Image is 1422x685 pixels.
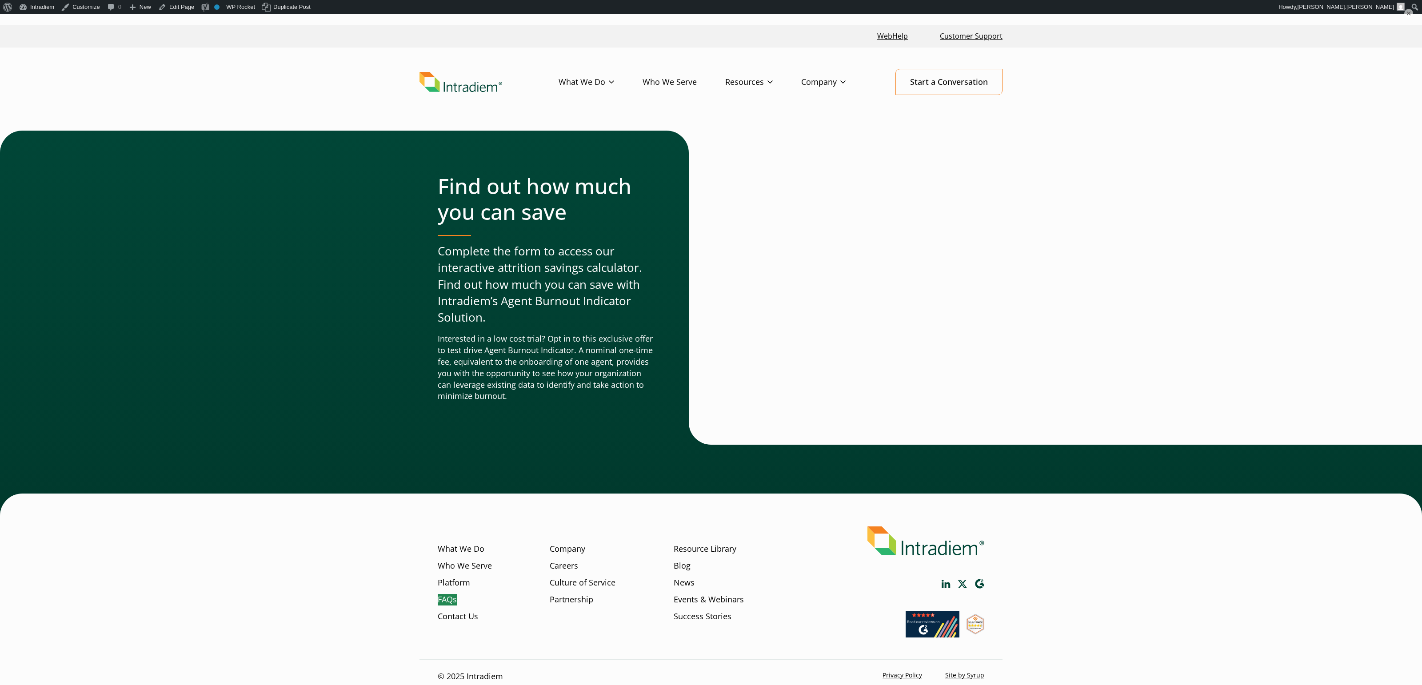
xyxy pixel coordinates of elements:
a: News [674,577,695,589]
a: Resources [725,69,801,95]
a: Link opens in a new window [975,579,984,589]
a: Contact Us [438,611,478,622]
img: SourceForge User Reviews [967,614,984,634]
a: Link opens in a new window [967,626,984,637]
a: What We Do [438,543,484,555]
a: Site by Syrup [945,671,984,679]
a: What We Do [559,69,643,95]
a: Events & Webinars [674,594,744,605]
a: Careers [550,560,578,572]
a: Customer Support [936,27,1006,46]
img: Read our reviews on G2 [906,611,959,637]
h2: Find out how much you can save [438,173,653,224]
img: Intradiem [419,72,502,92]
p: Complete the form to access our interactive attrition savings calculator. Find out how much you c... [438,243,653,326]
a: Link opens in a new window [874,27,911,46]
a: Culture of Service [550,577,615,589]
a: Success Stories [674,611,731,622]
a: Link opens in a new window [942,580,951,588]
a: Who We Serve [438,560,492,572]
button: × [1404,9,1413,18]
a: Link to homepage of Intradiem [419,72,559,92]
a: Company [550,543,585,555]
p: © 2025 Intradiem [438,671,503,682]
a: Link opens in a new window [906,629,959,640]
a: Privacy Policy [883,671,922,679]
a: Who We Serve [643,69,725,95]
a: Start a Conversation [895,69,1003,95]
a: Blog [674,560,691,572]
a: Link opens in a new window [958,580,967,588]
a: Company [801,69,874,95]
a: Resource Library [674,543,736,555]
a: Platform [438,577,470,589]
img: Intradiem [867,526,984,555]
p: Interested in a low cost trial? Opt in to this exclusive offer to test drive Agent Burnout Indica... [438,333,653,402]
a: FAQs [438,594,457,605]
a: Partnership [550,594,593,605]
